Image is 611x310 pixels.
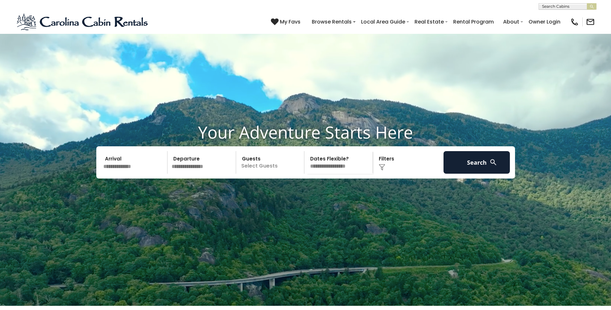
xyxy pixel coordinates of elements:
span: My Favs [280,18,301,26]
img: filter--v1.png [379,164,385,170]
img: mail-regular-black.png [586,17,595,26]
a: About [500,16,522,27]
a: Owner Login [525,16,564,27]
p: Select Guests [238,151,304,174]
a: Browse Rentals [309,16,355,27]
a: Rental Program [450,16,497,27]
h1: Your Adventure Starts Here [5,122,606,142]
a: My Favs [271,18,302,26]
a: Real Estate [411,16,447,27]
img: Blue-2.png [16,12,150,32]
a: Local Area Guide [358,16,408,27]
button: Search [444,151,510,174]
img: phone-regular-black.png [570,17,579,26]
img: search-regular-white.png [489,158,497,166]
